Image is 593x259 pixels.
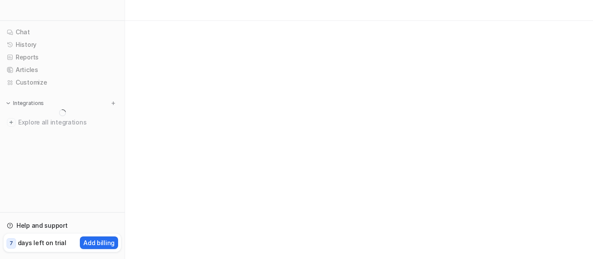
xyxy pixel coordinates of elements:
p: Integrations [13,100,44,107]
button: Integrations [3,99,46,108]
span: Explore all integrations [18,115,118,129]
img: explore all integrations [7,118,16,127]
p: Add billing [83,238,115,247]
p: 7 [10,239,13,247]
a: Reports [3,51,121,63]
a: Explore all integrations [3,116,121,128]
img: menu_add.svg [110,100,116,106]
p: days left on trial [18,238,66,247]
a: History [3,39,121,51]
img: expand menu [5,100,11,106]
a: Articles [3,64,121,76]
a: Customize [3,76,121,89]
a: Help and support [3,220,121,232]
button: Add billing [80,236,118,249]
a: Chat [3,26,121,38]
